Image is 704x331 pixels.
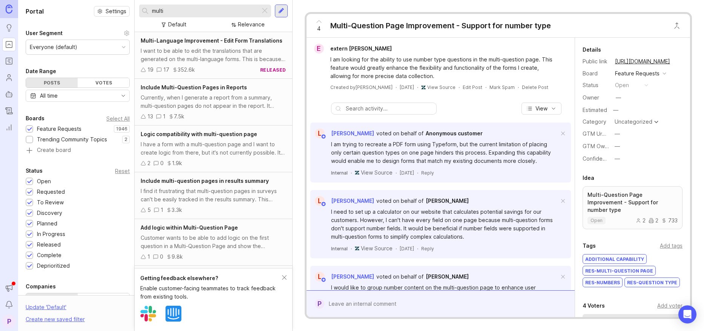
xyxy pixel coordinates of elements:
[37,198,64,207] div: To Review
[26,29,63,38] div: User Segment
[172,206,182,214] div: 3.3k
[615,155,620,163] div: —
[587,191,678,214] p: Multi-Question Page Improvement - Support for number type
[141,187,286,204] div: I find it frustrating that multi-question pages in surveys can't be easily tracked in the results...
[2,54,16,68] a: Roadmaps
[583,57,609,66] div: Public link
[141,93,286,110] div: Currently, when I generate a report from a summary, multi-question pages do not appear in the rep...
[141,84,247,90] span: Include Multi-Question Pages in Reports
[135,32,292,79] a: Multi-Language Improvement - Edit Form TranslationsI want to be able to edit the translations tha...
[396,170,397,176] div: ·
[117,93,129,99] svg: toggle icon
[331,170,348,176] div: Internal
[163,112,166,121] div: 1
[2,121,16,134] a: Reporting
[426,130,483,136] span: Anonymous customer
[361,169,393,176] span: View Source
[315,196,325,206] div: L
[583,241,596,250] div: Tags
[168,20,186,29] div: Default
[400,170,414,176] time: [DATE]
[331,198,374,204] span: [PERSON_NAME]
[678,305,696,323] div: Open Intercom Messenger
[166,306,181,322] img: Intercom logo
[421,245,434,252] div: Reply
[147,253,150,261] div: 1
[583,93,609,102] div: Owner
[135,266,292,321] a: Multi-Question Page Improvement - Notion CompatibilityI used multiple question page. However, I d...
[37,241,61,249] div: Released
[178,66,195,74] div: 352.6k
[140,284,282,301] div: Enable customer-facing teammates to track feedback from existing tools.
[147,112,153,121] div: 13
[331,130,374,136] span: [PERSON_NAME]
[583,173,594,182] div: Idea
[124,136,127,143] p: 2
[321,277,326,283] img: member badge
[26,303,66,315] div: Update ' Default '
[331,245,348,252] div: Internal
[331,140,559,165] div: I am trying to recreate a PDF form using Typeform, but the current limitation of placing only cer...
[459,84,460,90] div: ·
[26,147,130,154] a: Create board
[26,166,43,175] div: Status
[331,283,559,325] div: I would like to group number content on the multi-question page to enhance user experience. Curre...
[78,293,129,308] label: By account owner
[417,84,418,90] div: ·
[396,84,397,90] div: ·
[583,118,609,126] div: Category
[78,78,129,87] div: Votes
[518,84,519,90] div: ·
[147,206,151,214] div: 5
[37,177,51,185] div: Open
[2,21,16,35] a: Ideas
[160,159,164,167] div: 0
[361,245,393,251] span: View Source
[535,105,548,112] span: View
[376,129,423,138] div: voted on behalf of
[330,20,551,31] div: Multi-Question Page Improvement - Support for number type
[616,93,621,102] div: —
[315,129,325,138] div: L
[314,44,324,54] div: e
[426,273,469,281] a: [PERSON_NAME]
[116,126,127,132] p: 1946
[330,84,393,90] div: Created by [PERSON_NAME]
[140,306,156,322] img: Slack logo
[140,274,282,282] div: Getting feedback elsewhere?
[421,170,434,176] div: Reply
[463,84,482,90] div: Edit Post
[26,78,78,87] div: Posts
[489,84,515,90] button: Mark Spam
[625,278,679,287] div: RES-Question Type
[583,130,618,137] label: GTM Urgency
[6,5,12,13] img: Canny Home
[611,105,621,115] div: —
[141,234,286,250] div: Customer wants to be able to add logic on the first question in a Multi-Question Page and show th...
[2,281,16,295] button: Announcements
[37,125,81,133] div: Feature Requests
[147,159,150,167] div: 2
[135,172,292,219] a: Include multi-question pages in results summaryI find it frustrating that multi-question pages in...
[421,85,426,90] img: zendesk
[238,20,265,29] div: Relevance
[426,273,469,280] span: [PERSON_NAME]
[351,170,352,176] div: ·
[521,103,561,115] button: View
[615,119,652,124] div: Uncategorized
[310,44,398,54] a: eextern [PERSON_NAME]
[583,155,612,162] label: Confidence
[396,245,397,252] div: ·
[583,143,613,149] label: GTM Owner
[310,196,374,206] a: L[PERSON_NAME]
[400,84,414,90] a: [DATE]
[583,69,609,78] div: Board
[37,251,61,259] div: Complete
[37,262,70,270] div: Deprioritized
[161,206,163,214] div: 1
[2,87,16,101] a: Autopilot
[583,186,683,229] a: Multi-Question Page Improvement - Support for number typeopen22733
[40,92,58,100] div: All time
[106,8,126,15] span: Settings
